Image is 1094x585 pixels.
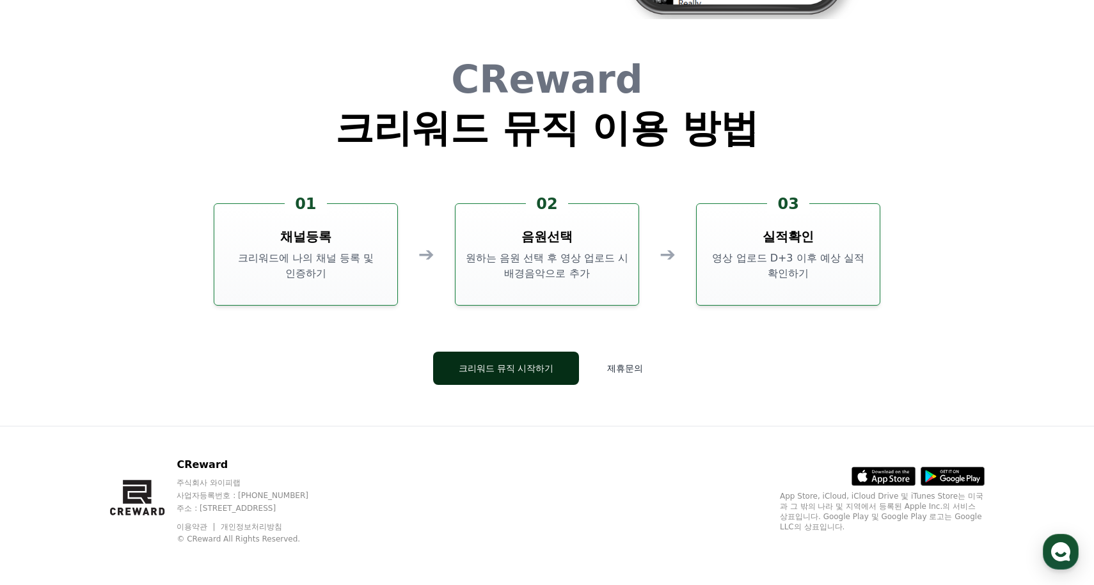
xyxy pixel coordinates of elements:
[177,522,217,531] a: 이용약관
[335,109,759,147] h1: 크리워드 뮤직 이용 방법
[84,405,165,437] a: 대화
[461,251,633,281] p: 원하는 음원 선택 후 영상 업로드 시 배경음악으로 추가
[165,405,246,437] a: 설정
[117,425,132,435] span: 대화
[219,251,392,281] p: 크리워드에 나의 채널 등록 및 인증하기
[280,228,331,246] h3: 채널등록
[660,243,676,266] div: ➔
[702,251,875,281] p: 영상 업로드 D+3 이후 예상 실적 확인하기
[177,478,333,488] p: 주식회사 와이피랩
[433,352,580,385] button: 크리워드 뮤직 시작하기
[4,405,84,437] a: 홈
[198,425,213,435] span: 설정
[177,534,333,544] p: © CReward All Rights Reserved.
[589,352,661,385] button: 제휴문의
[177,490,333,501] p: 사업자등록번호 : [PHONE_NUMBER]
[418,243,434,266] div: ➔
[521,228,573,246] h3: 음원선택
[40,425,48,435] span: 홈
[177,503,333,513] p: 주소 : [STREET_ADDRESS]
[285,194,326,214] div: 01
[221,522,282,531] a: 개인정보처리방침
[780,491,985,532] p: App Store, iCloud, iCloud Drive 및 iTunes Store는 미국과 그 밖의 나라 및 지역에서 등록된 Apple Inc.의 서비스 상표입니다. Goo...
[177,457,333,472] p: CReward
[767,194,809,214] div: 03
[335,60,759,98] h1: CReward
[526,194,567,214] div: 02
[763,228,814,246] h3: 실적확인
